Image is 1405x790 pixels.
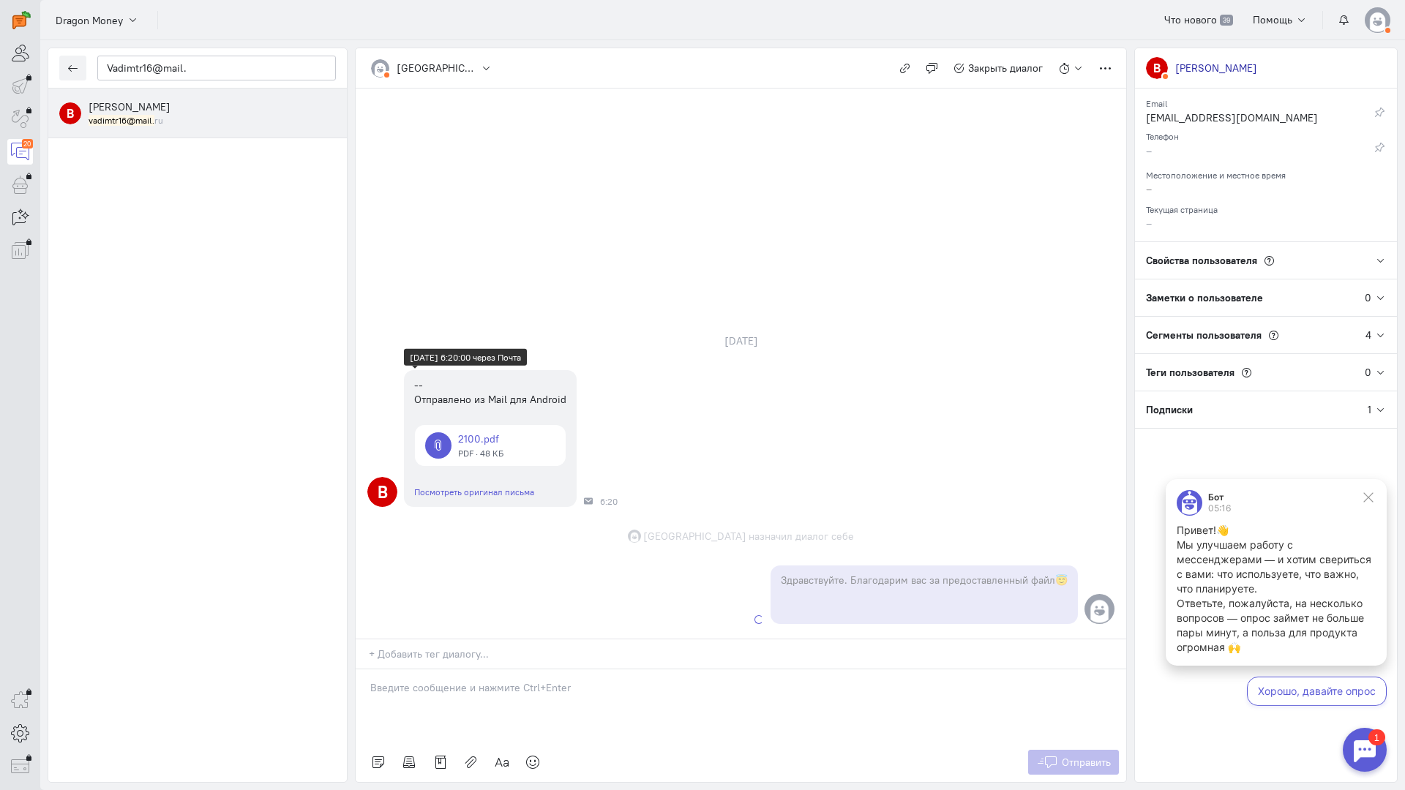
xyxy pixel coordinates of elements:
[1365,290,1371,305] div: 0
[89,114,163,127] small: vadimtr16@mail.ru
[12,11,31,29] img: carrot-quest.svg
[1146,94,1167,109] small: Email
[1220,15,1232,26] span: 39
[1164,13,1217,26] span: Что нового
[57,22,80,31] div: Бот
[1153,60,1161,75] text: В
[584,497,593,505] div: Почта
[378,481,388,503] text: В
[1062,756,1111,769] span: Отправить
[371,59,389,78] img: default-v4.png
[26,67,225,125] p: Мы улучшаем работу с мессенджерами — и хотим свериться с вами: что используете, что важно, что пл...
[749,529,854,543] span: назначил диалог себе
[67,105,74,121] text: В
[1146,254,1257,267] span: Свойства пользователя
[1146,127,1179,142] small: Телефон
[1146,217,1152,230] span: –
[1156,7,1240,32] a: Что нового 39
[57,33,80,42] div: 05:16
[1365,7,1390,33] img: default-v4.png
[22,139,33,148] div: 20
[363,56,500,80] button: [GEOGRAPHIC_DATA]
[1146,143,1351,162] div: –
[414,486,534,497] a: Посмотреть оригинал письма
[1365,365,1371,380] div: 0
[410,351,521,364] div: [DATE] 6:20:00 через Почта
[1146,110,1351,129] div: [EMAIL_ADDRESS][DOMAIN_NAME]
[1365,328,1371,342] div: 4
[1135,279,1365,316] div: Заметки о пользователе
[89,115,154,126] mark: vadimtr16@mail.
[1245,7,1316,32] button: Помощь
[7,139,33,165] a: 20
[708,331,774,351] div: [DATE]
[26,52,225,67] p: Привет!👋
[48,7,146,33] button: Dragon Money
[89,100,171,113] span: вадим трутнев
[1146,200,1386,216] div: Текущая страница
[643,529,746,543] span: [GEOGRAPHIC_DATA]
[56,13,123,28] span: Dragon Money
[1253,13,1292,26] span: Помощь
[1368,402,1371,417] div: 1
[1146,366,1234,379] span: Теги пользователя
[96,206,236,235] button: Хорошо, давайте опрос
[1175,61,1257,75] div: [PERSON_NAME]
[33,9,50,25] div: 1
[397,61,477,75] div: [GEOGRAPHIC_DATA]
[1146,182,1152,195] span: –
[945,56,1052,80] button: Закрыть диалог
[1028,750,1120,775] button: Отправить
[1146,165,1386,181] div: Местоположение и местное время
[1135,391,1368,428] div: Подписки
[26,125,225,184] p: Ответьте, пожалуйста, на несколько вопросов — опрос займет не больше пары минут, а польза для про...
[97,56,336,80] input: Поиск по имени, почте, телефону
[968,61,1043,75] span: Закрыть диалог
[414,377,566,407] div: -- Отправлено из Mail для Android
[600,497,618,507] span: 6:20
[1146,328,1262,342] span: Сегменты пользователя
